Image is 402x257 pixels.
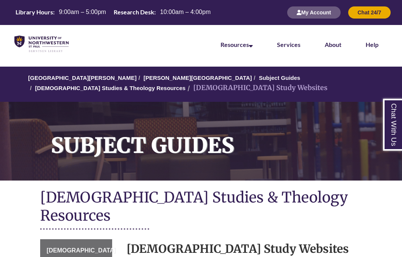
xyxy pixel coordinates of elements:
span: 9:00am – 5:00pm [59,9,106,15]
img: UNWSP Library Logo [14,36,69,53]
a: [PERSON_NAME][GEOGRAPHIC_DATA] [144,75,252,81]
th: Library Hours: [13,8,56,16]
th: Research Desk: [111,8,157,16]
table: Hours Today [13,8,214,16]
button: My Account [287,6,341,19]
a: [GEOGRAPHIC_DATA][PERSON_NAME] [28,75,136,81]
a: About [325,41,341,48]
button: Chat 24/7 [348,6,391,19]
a: Chat 24/7 [348,9,391,16]
a: Hours Today [13,8,214,17]
h1: Subject Guides [42,102,402,171]
a: Subject Guides [259,75,300,81]
li: [DEMOGRAPHIC_DATA] Study Websites [186,83,327,93]
a: Resources [221,41,253,48]
a: My Account [287,9,341,16]
a: [DEMOGRAPHIC_DATA] Studies & Theology Resources [35,85,186,91]
a: Services [277,41,300,48]
h1: [DEMOGRAPHIC_DATA] Studies & Theology Resources [40,188,362,226]
span: 10:00am – 4:00pm [160,9,211,15]
a: Help [366,41,379,48]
